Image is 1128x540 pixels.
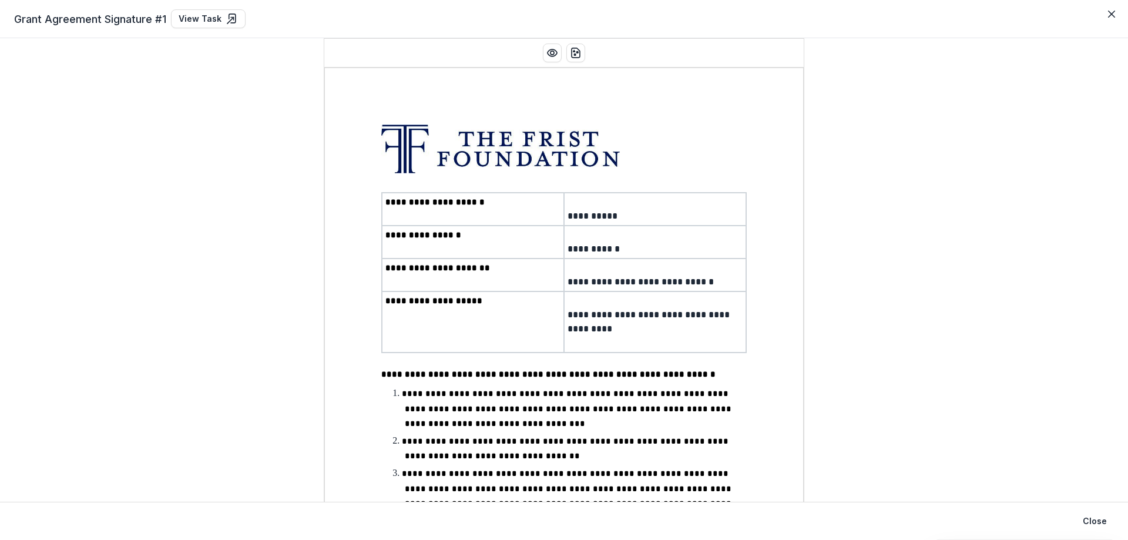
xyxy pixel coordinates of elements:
button: Preview preview-doc.pdf [543,43,562,62]
a: View Task [171,9,246,28]
button: Close [1102,5,1121,24]
button: download-word [566,43,585,62]
button: Close [1076,512,1114,531]
span: Grant Agreement Signature #1 [14,11,166,27]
